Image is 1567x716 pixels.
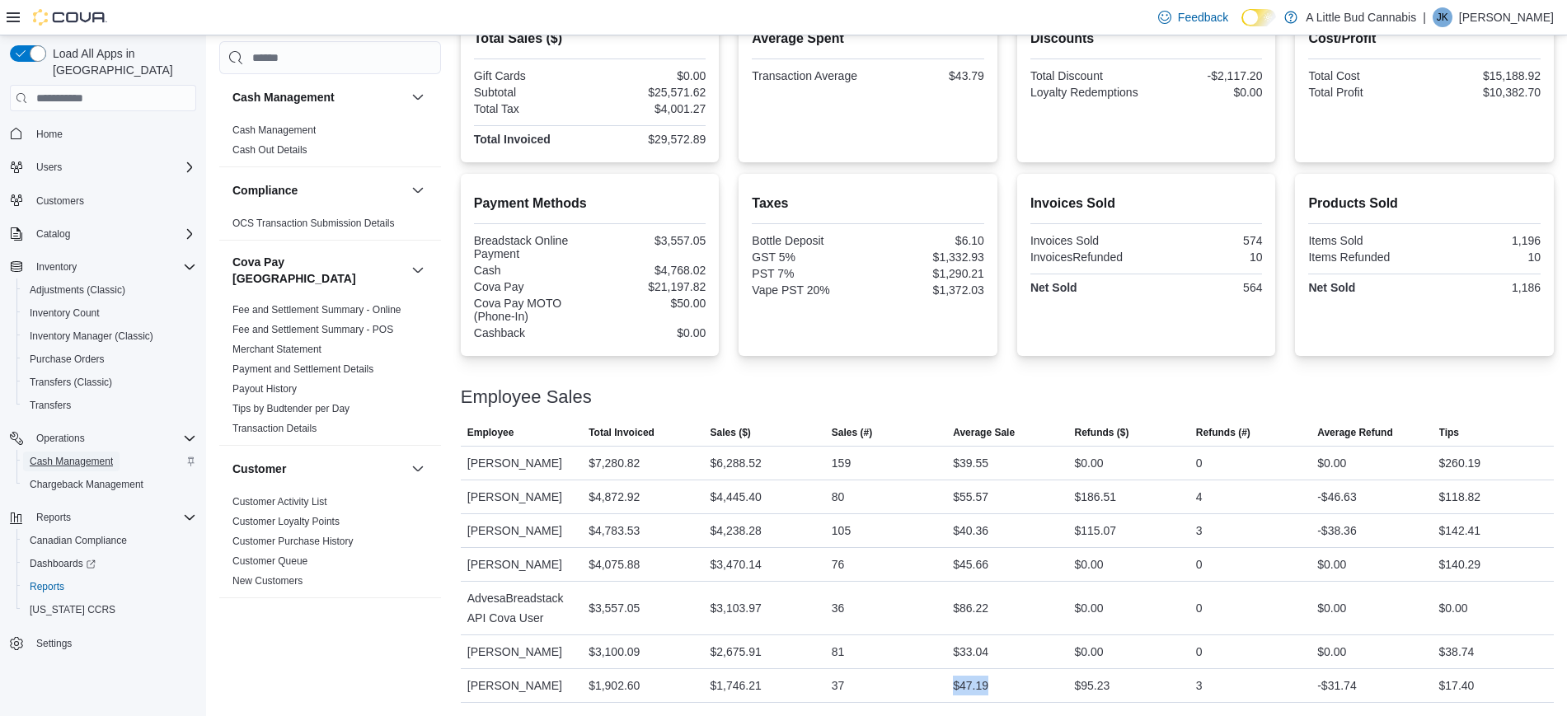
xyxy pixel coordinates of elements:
[1030,194,1263,213] h2: Invoices Sold
[232,363,373,376] span: Payment and Settlement Details
[467,426,514,439] span: Employee
[752,234,865,247] div: Bottle Deposit
[232,182,405,199] button: Compliance
[1439,521,1481,541] div: $142.41
[30,257,196,277] span: Inventory
[1308,250,1421,264] div: Items Refunded
[219,213,441,240] div: Compliance
[232,382,297,395] span: Payout History
[23,577,196,597] span: Reports
[1428,86,1541,99] div: $10,382.70
[474,133,551,146] strong: Total Invoiced
[30,224,77,244] button: Catalog
[23,349,111,369] a: Purchase Orders
[408,87,428,107] button: Cash Management
[1196,598,1203,618] div: 0
[36,260,77,274] span: Inventory
[710,555,761,574] div: $3,470.14
[832,521,851,541] div: 105
[232,536,354,547] a: Customer Purchase History
[593,69,706,82] div: $0.00
[1196,521,1203,541] div: 3
[589,676,640,695] div: $1,902.60
[474,234,587,260] div: Breadstack Online Payment
[1150,234,1263,247] div: 574
[871,69,984,82] div: $43.79
[16,552,203,575] a: Dashboards
[232,461,405,477] button: Customer
[1439,426,1459,439] span: Tips
[953,598,988,618] div: $86.22
[232,574,303,587] span: New Customers
[1317,598,1346,618] div: $0.00
[16,302,203,325] button: Inventory Count
[23,326,160,346] a: Inventory Manager (Classic)
[408,260,428,280] button: Cova Pay [GEOGRAPHIC_DATA]
[871,283,984,297] div: $1,372.03
[232,218,395,229] a: OCS Transaction Submission Details
[589,453,640,473] div: $7,280.82
[3,189,203,213] button: Customers
[1428,281,1541,294] div: 1,186
[1428,69,1541,82] div: $15,188.92
[593,280,706,293] div: $21,197.82
[36,511,71,524] span: Reports
[219,120,441,166] div: Cash Management
[16,450,203,473] button: Cash Management
[593,234,706,247] div: $3,557.05
[23,452,120,471] a: Cash Management
[3,121,203,145] button: Home
[593,297,706,310] div: $50.00
[23,349,196,369] span: Purchase Orders
[232,403,350,414] a: Tips by Budtender per Day
[23,303,106,323] a: Inventory Count
[33,9,107,26] img: Cova
[3,631,203,655] button: Settings
[232,495,327,508] span: Customer Activity List
[23,326,196,346] span: Inventory Manager (Classic)
[1317,642,1346,662] div: $0.00
[232,496,327,508] a: Customer Activity List
[30,307,100,320] span: Inventory Count
[474,69,587,82] div: Gift Cards
[30,124,69,144] a: Home
[474,326,587,339] div: Cashback
[1150,69,1263,82] div: -$2,117.20
[589,487,640,507] div: $4,872.92
[16,598,203,621] button: [US_STATE] CCRS
[3,222,203,246] button: Catalog
[871,267,984,280] div: $1,290.21
[30,508,196,527] span: Reports
[23,280,132,300] a: Adjustments (Classic)
[752,69,865,82] div: Transaction Average
[474,86,587,99] div: Subtotal
[1150,86,1263,99] div: $0.00
[46,45,196,78] span: Load All Apps in [GEOGRAPHIC_DATA]
[593,264,706,277] div: $4,768.02
[474,29,706,49] h2: Total Sales ($)
[1308,281,1355,294] strong: Net Sold
[1196,555,1203,574] div: 0
[30,428,91,448] button: Operations
[1317,453,1346,473] div: $0.00
[36,637,72,650] span: Settings
[953,487,988,507] div: $55.57
[474,264,587,277] div: Cash
[461,447,582,480] div: [PERSON_NAME]
[232,363,373,375] a: Payment and Settlement Details
[589,555,640,574] div: $4,075.88
[232,575,303,587] a: New Customers
[30,157,68,177] button: Users
[752,194,984,213] h2: Taxes
[710,598,761,618] div: $3,103.97
[16,371,203,394] button: Transfers (Classic)
[1030,234,1143,247] div: Invoices Sold
[30,508,77,527] button: Reports
[23,372,196,392] span: Transfers (Classic)
[1030,86,1143,99] div: Loyalty Redemptions
[1241,9,1276,26] input: Dark Mode
[1308,29,1541,49] h2: Cost/Profit
[232,254,405,287] button: Cova Pay [GEOGRAPHIC_DATA]
[1308,69,1421,82] div: Total Cost
[16,575,203,598] button: Reports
